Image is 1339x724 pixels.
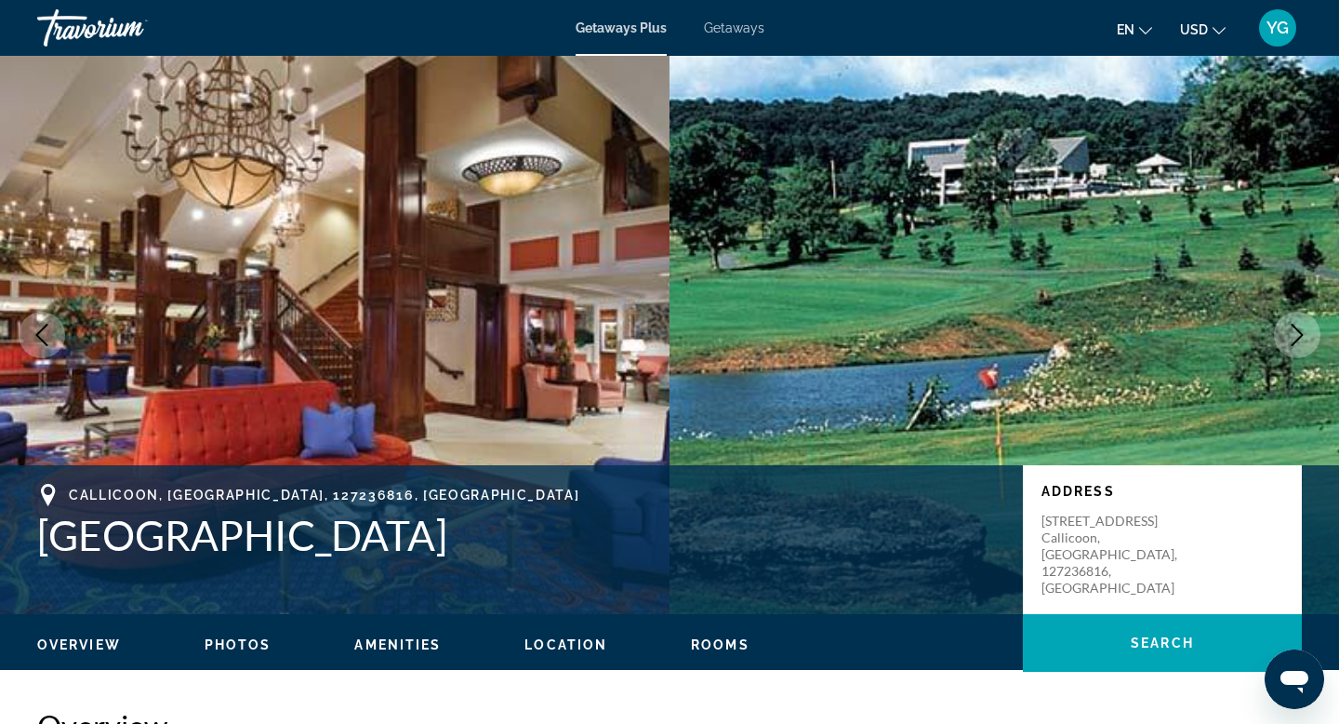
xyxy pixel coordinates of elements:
button: Overview [37,637,121,653]
span: Overview [37,637,121,652]
span: YG [1266,19,1289,37]
h1: [GEOGRAPHIC_DATA] [37,511,1004,559]
p: [STREET_ADDRESS] Callicoon, [GEOGRAPHIC_DATA], 127236816, [GEOGRAPHIC_DATA] [1041,513,1190,597]
button: Amenities [354,637,441,653]
button: Location [524,637,607,653]
span: Rooms [691,637,749,652]
a: Getaways [704,20,764,35]
button: Rooms [691,637,749,653]
span: Location [524,637,607,652]
button: Search [1023,614,1302,672]
span: en [1117,22,1134,37]
button: Change currency [1180,16,1226,43]
p: Address [1041,484,1283,499]
button: Photos [205,637,272,653]
span: USD [1180,22,1208,37]
a: Getaways Plus [576,20,667,35]
span: Photos [205,637,272,652]
iframe: Button to launch messaging window [1265,650,1324,709]
button: Previous image [19,312,65,358]
button: User Menu [1253,8,1302,47]
span: Search [1131,636,1194,650]
button: Change language [1117,16,1152,43]
button: Next image [1274,312,1320,358]
span: Amenities [354,637,441,652]
a: Travorium [37,4,223,52]
span: Callicoon, [GEOGRAPHIC_DATA], 127236816, [GEOGRAPHIC_DATA] [69,488,579,503]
